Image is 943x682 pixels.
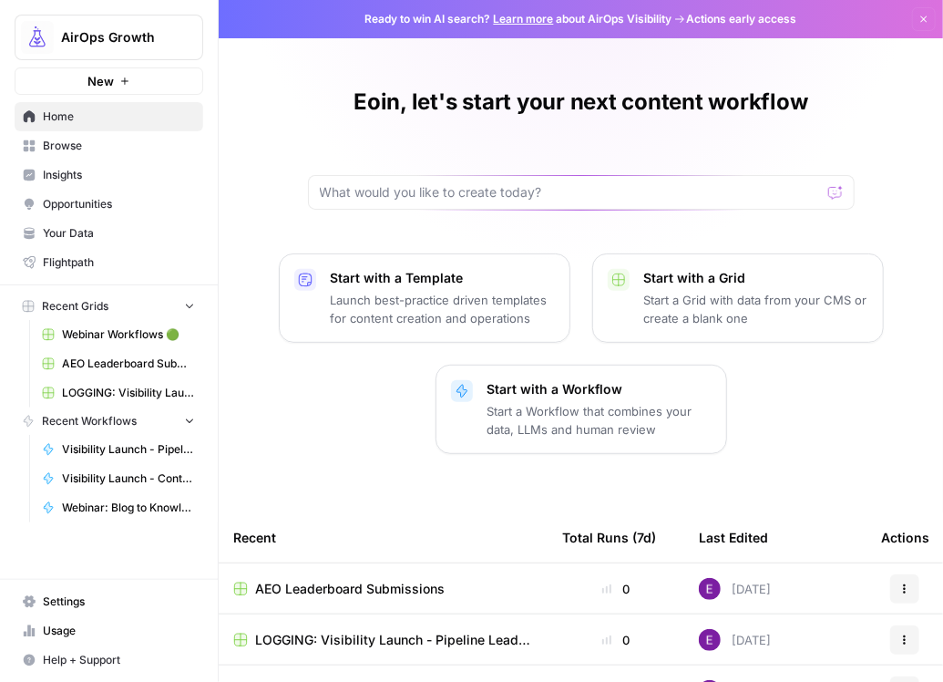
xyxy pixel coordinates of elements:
span: Usage [43,623,195,639]
p: Start a Workflow that combines your data, LLMs and human review [487,402,712,439]
span: Visibility Launch - Pipeline Lead Magnet [62,441,195,458]
span: AEO Leaderboard Submissions [255,580,445,598]
span: AirOps Growth [61,28,171,46]
span: Visibility Launch - Content Refresh Output [62,470,195,487]
a: Flightpath [15,248,203,277]
a: Learn more [494,12,554,26]
span: Browse [43,138,195,154]
button: Recent Grids [15,293,203,320]
div: Recent [233,512,533,563]
div: [DATE] [699,629,771,651]
p: Start with a Template [331,269,555,287]
span: Settings [43,594,195,610]
p: Start with a Grid [644,269,868,287]
a: Visibility Launch - Content Refresh Output [34,464,203,493]
button: New [15,67,203,95]
span: Recent Workflows [42,413,137,429]
span: Webinar Workflows 🟢 [62,326,195,343]
button: Start with a GridStart a Grid with data from your CMS or create a blank one [592,253,884,343]
a: LOGGING: Visibility Launch - Pipeline Lead Magnet [233,631,533,649]
a: LOGGING: Visibility Launch - Pipeline Lead Magnet [34,378,203,408]
a: Visibility Launch - Pipeline Lead Magnet [34,435,203,464]
a: Usage [15,616,203,646]
a: Browse [15,131,203,160]
img: tb834r7wcu795hwbtepf06oxpmnl [699,629,721,651]
input: What would you like to create today? [320,183,821,201]
p: Start a Grid with data from your CMS or create a blank one [644,291,868,327]
button: Start with a WorkflowStart a Workflow that combines your data, LLMs and human review [436,365,727,454]
h1: Eoin, let's start your next content workflow [354,88,807,117]
p: Launch best-practice driven templates for content creation and operations [331,291,555,327]
div: Last Edited [699,512,768,563]
a: AEO Leaderboard Submissions [233,580,533,598]
img: tb834r7wcu795hwbtepf06oxpmnl [699,578,721,600]
span: New [87,72,114,90]
span: Opportunities [43,196,195,212]
a: Webinar: Blog to Knowledge Base [34,493,203,522]
span: Flightpath [43,254,195,271]
div: [DATE] [699,578,771,600]
div: 0 [562,580,670,598]
span: Recent Grids [42,298,108,315]
a: Settings [15,587,203,616]
a: Insights [15,160,203,190]
span: AEO Leaderboard Submissions [62,356,195,372]
button: Recent Workflows [15,408,203,435]
a: Opportunities [15,190,203,219]
div: Total Runs (7d) [562,512,656,563]
span: Help + Support [43,652,195,668]
span: Insights [43,167,195,183]
a: Webinar Workflows 🟢 [34,320,203,349]
img: AirOps Growth Logo [21,21,54,54]
a: Home [15,102,203,131]
div: 0 [562,631,670,649]
p: Start with a Workflow [487,380,712,398]
span: LOGGING: Visibility Launch - Pipeline Lead Magnet [255,631,533,649]
span: Ready to win AI search? about AirOps Visibility [365,11,672,27]
a: AEO Leaderboard Submissions [34,349,203,378]
span: Your Data [43,225,195,242]
span: LOGGING: Visibility Launch - Pipeline Lead Magnet [62,385,195,401]
button: Workspace: AirOps Growth [15,15,203,60]
div: Actions [881,512,929,563]
a: Your Data [15,219,203,248]
span: Webinar: Blog to Knowledge Base [62,500,195,516]
button: Start with a TemplateLaunch best-practice driven templates for content creation and operations [279,253,570,343]
span: Home [43,108,195,125]
button: Help + Support [15,646,203,675]
span: Actions early access [687,11,797,27]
